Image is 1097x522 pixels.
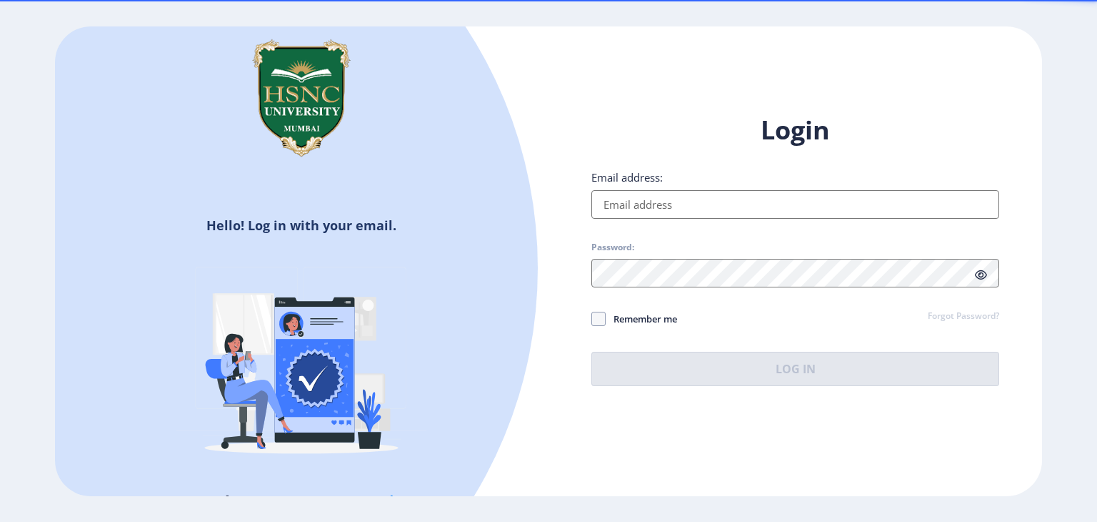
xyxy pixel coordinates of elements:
[591,352,999,386] button: Log In
[176,240,426,490] img: Verified-rafiki.svg
[591,170,663,184] label: Email address:
[591,190,999,219] input: Email address
[928,310,999,323] a: Forgot Password?
[230,26,373,169] img: hsnc.png
[361,491,426,512] a: Register
[66,490,538,513] h5: Don't have an account?
[591,242,634,253] label: Password:
[606,310,677,328] span: Remember me
[591,113,999,147] h1: Login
